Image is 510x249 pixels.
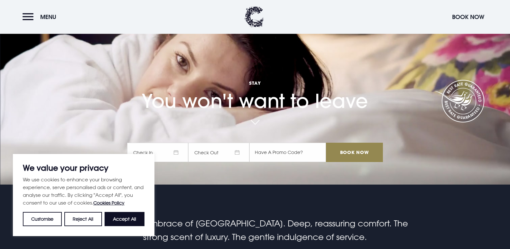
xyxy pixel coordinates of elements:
span: The warm embrace of [GEOGRAPHIC_DATA]. Deep, reassuring comfort. The strong scent of luxury. The ... [102,218,408,242]
span: Check Out [188,143,249,162]
input: Book Now [326,143,383,162]
button: Accept All [105,212,144,226]
button: Book Now [449,10,487,24]
span: Check In [127,143,188,162]
h1: You won't want to leave [127,64,383,112]
img: Clandeboye Lodge [245,6,264,27]
span: Stay [127,80,383,86]
span: Menu [40,13,56,21]
button: Customise [23,212,62,226]
p: We value your privacy [23,164,144,172]
div: We value your privacy [13,154,154,236]
button: Reject All [64,212,102,226]
p: We use cookies to enhance your browsing experience, serve personalised ads or content, and analys... [23,176,144,207]
button: Menu [23,10,60,24]
input: Have A Promo Code? [249,143,326,162]
a: Cookies Policy [93,200,125,206]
